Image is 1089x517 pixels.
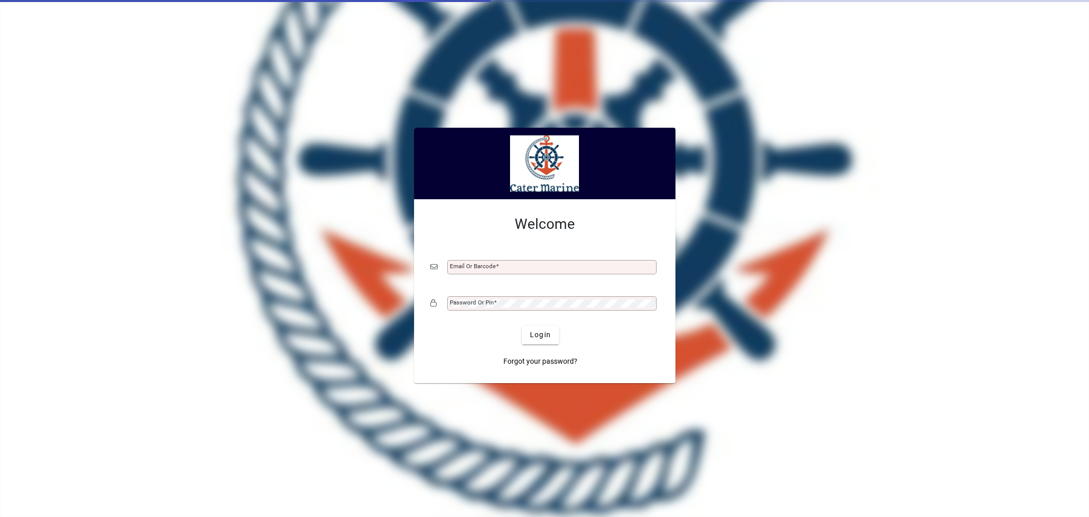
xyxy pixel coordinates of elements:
[530,330,551,340] span: Login
[450,299,494,306] mat-label: Password or Pin
[522,326,559,344] button: Login
[503,356,577,367] span: Forgot your password?
[430,216,659,233] h2: Welcome
[499,353,582,371] a: Forgot your password?
[450,263,496,270] mat-label: Email or Barcode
